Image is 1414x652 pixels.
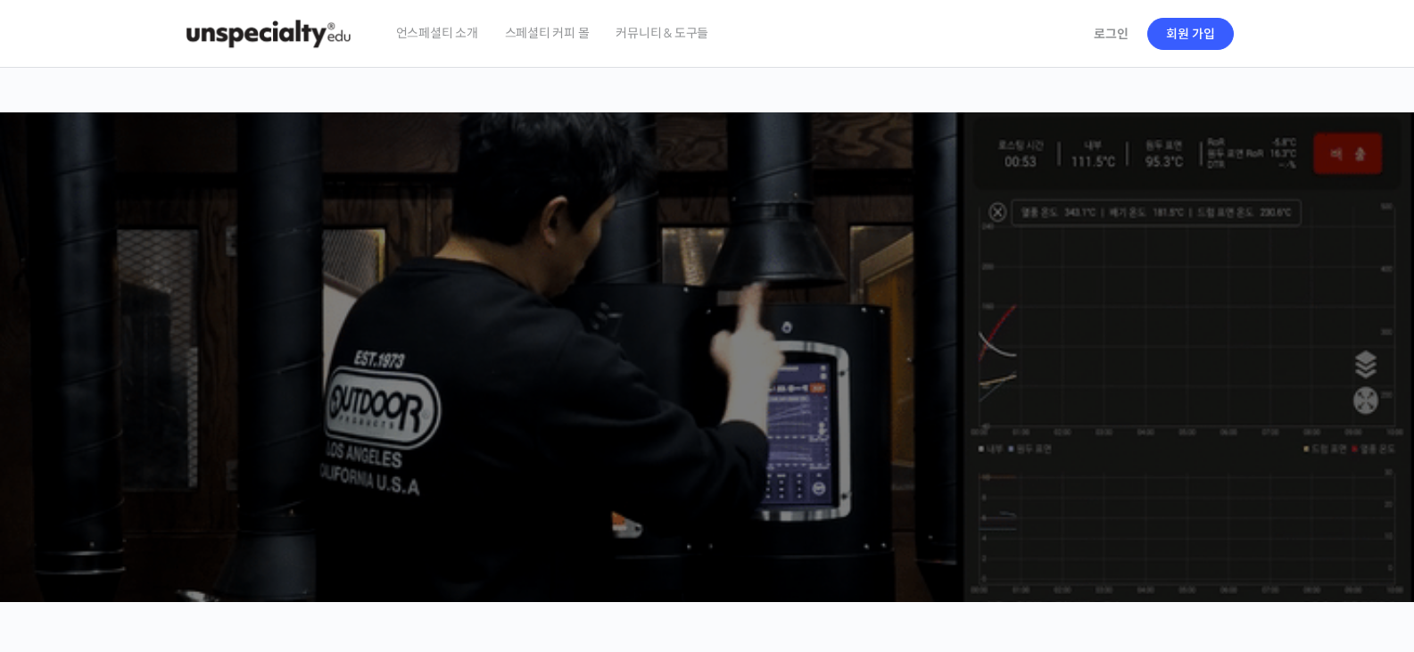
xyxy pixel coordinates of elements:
p: [PERSON_NAME]을 다하는 당신을 위해, 최고와 함께 만든 커피 클래스 [18,273,1397,363]
a: 로그인 [1083,13,1139,54]
a: 회원 가입 [1147,18,1234,50]
p: 시간과 장소에 구애받지 않고, 검증된 커리큘럼으로 [18,371,1397,396]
